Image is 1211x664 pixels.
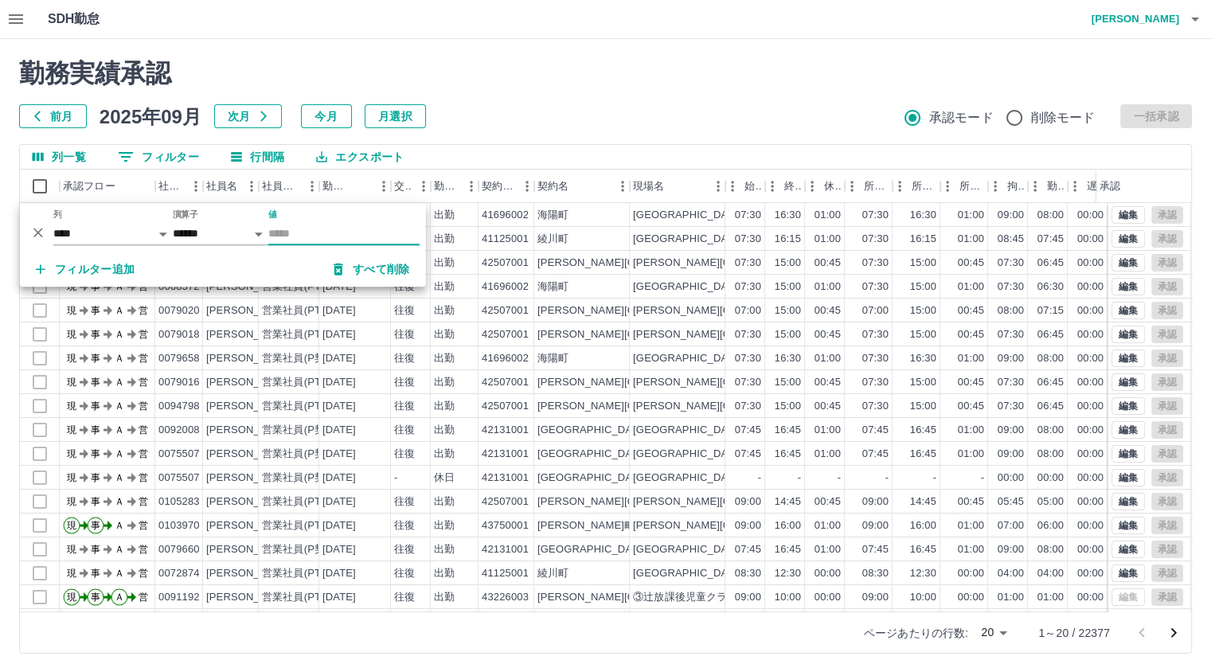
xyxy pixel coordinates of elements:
div: 16:30 [775,351,801,366]
div: 08:00 [1037,351,1064,366]
div: [PERSON_NAME] [206,303,293,318]
div: 拘束 [988,170,1028,203]
div: 42131001 [482,471,529,486]
div: 09:00 [998,447,1024,462]
div: 交通費 [394,170,412,203]
text: 事 [91,353,100,364]
div: 07:30 [862,375,889,390]
div: 所定開始 [845,170,893,203]
div: 出勤 [434,327,455,342]
div: 社員名 [206,170,237,203]
div: 海陽町 [537,351,568,366]
div: 交通費 [391,170,431,203]
h2: 勤務実績承認 [19,58,1192,88]
div: 42131001 [482,423,529,438]
div: 07:45 [862,423,889,438]
div: 07:30 [862,208,889,223]
div: 所定終業 [893,170,940,203]
div: 出勤 [434,232,455,247]
div: 出勤 [434,279,455,295]
div: [DATE] [322,375,356,390]
text: 現 [67,377,76,388]
div: 社員名 [203,170,259,203]
div: 出勤 [434,399,455,414]
div: 社員区分 [259,170,319,203]
div: 0079658 [158,351,200,366]
div: 承認フロー [63,170,115,203]
button: 編集 [1111,421,1145,439]
div: [PERSON_NAME][GEOGRAPHIC_DATA] [537,327,734,342]
div: 07:30 [735,232,761,247]
div: 勤務 [1028,170,1068,203]
div: 07:30 [998,279,1024,295]
div: [DATE] [322,327,356,342]
div: 勤務日 [322,170,350,203]
div: 01:00 [814,447,841,462]
div: 綾川町 [537,232,568,247]
text: Ａ [115,448,124,459]
div: [GEOGRAPHIC_DATA]立[GEOGRAPHIC_DATA]の生まれた[GEOGRAPHIC_DATA] [633,423,1025,438]
div: 06:45 [1037,399,1064,414]
text: 事 [91,305,100,316]
div: [PERSON_NAME] [206,351,293,366]
div: 契約名 [534,170,630,203]
div: 現場名 [633,170,664,203]
div: [PERSON_NAME][GEOGRAPHIC_DATA] [537,303,734,318]
button: 編集 [1111,493,1145,510]
div: [PERSON_NAME][GEOGRAPHIC_DATA]学校給食センター [633,399,913,414]
div: 往復 [394,375,415,390]
div: 出勤 [434,423,455,438]
text: 営 [139,329,148,340]
div: 00:45 [958,375,984,390]
div: 15:00 [775,375,801,390]
div: 07:15 [1037,303,1064,318]
div: 41125001 [482,232,529,247]
text: 営 [139,424,148,436]
div: [PERSON_NAME][GEOGRAPHIC_DATA]学校給食センター [633,375,913,390]
div: [GEOGRAPHIC_DATA] [537,447,647,462]
button: 編集 [1111,206,1145,224]
div: 00:00 [1077,279,1104,295]
div: 所定終業 [912,170,937,203]
div: 0094798 [158,399,200,414]
div: 0092008 [158,423,200,438]
div: 41696002 [482,351,529,366]
button: 編集 [1111,278,1145,295]
label: 列 [53,209,62,221]
div: [PERSON_NAME][GEOGRAPHIC_DATA] [537,375,734,390]
div: 00:00 [1077,208,1104,223]
text: 現 [67,305,76,316]
div: 承認フロー [60,170,155,203]
div: 01:00 [814,279,841,295]
div: 社員区分 [262,170,300,203]
div: 出勤 [434,208,455,223]
div: 07:30 [862,232,889,247]
div: [GEOGRAPHIC_DATA] [633,232,743,247]
div: 契約名 [537,170,568,203]
div: 01:00 [958,279,984,295]
div: 16:30 [910,351,936,366]
div: [PERSON_NAME] [206,423,293,438]
div: 勤務日 [319,170,391,203]
button: 次月 [214,104,282,128]
div: 00:00 [1077,399,1104,414]
div: 社員番号 [158,170,184,203]
div: 06:45 [1037,327,1064,342]
div: 00:00 [1077,423,1104,438]
div: 42507001 [482,375,529,390]
button: メニュー [372,174,396,198]
div: 往復 [394,303,415,318]
div: [GEOGRAPHIC_DATA]宍喰学校給食センター [633,351,847,366]
div: 拘束 [1007,170,1025,203]
text: 事 [91,377,100,388]
div: 07:30 [862,351,889,366]
div: 01:00 [958,351,984,366]
button: 編集 [1111,326,1145,343]
div: 往復 [394,327,415,342]
text: Ａ [115,305,124,316]
h5: 2025年09月 [100,104,201,128]
div: 15:00 [775,327,801,342]
div: 海陽町 [537,208,568,223]
text: 事 [91,329,100,340]
div: 承認 [1100,170,1120,203]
